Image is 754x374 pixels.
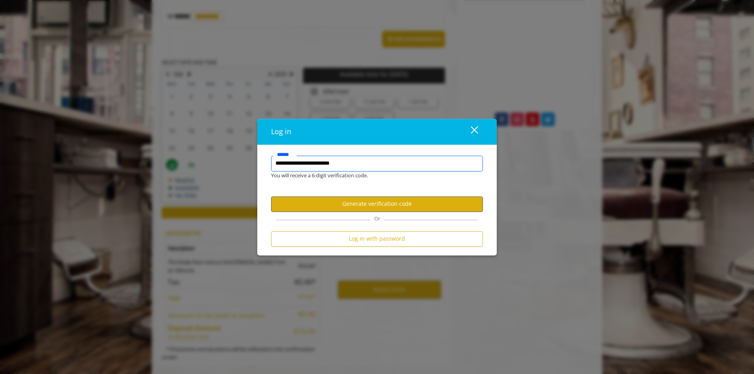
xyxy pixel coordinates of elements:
[265,171,477,180] div: You will receive a 6-digit verification code.
[271,231,483,247] button: Log in with password
[271,196,483,212] button: Generate verification code
[370,215,384,222] span: Or
[456,123,483,140] button: close dialog
[271,127,291,136] span: Log in
[462,126,477,138] div: close dialog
